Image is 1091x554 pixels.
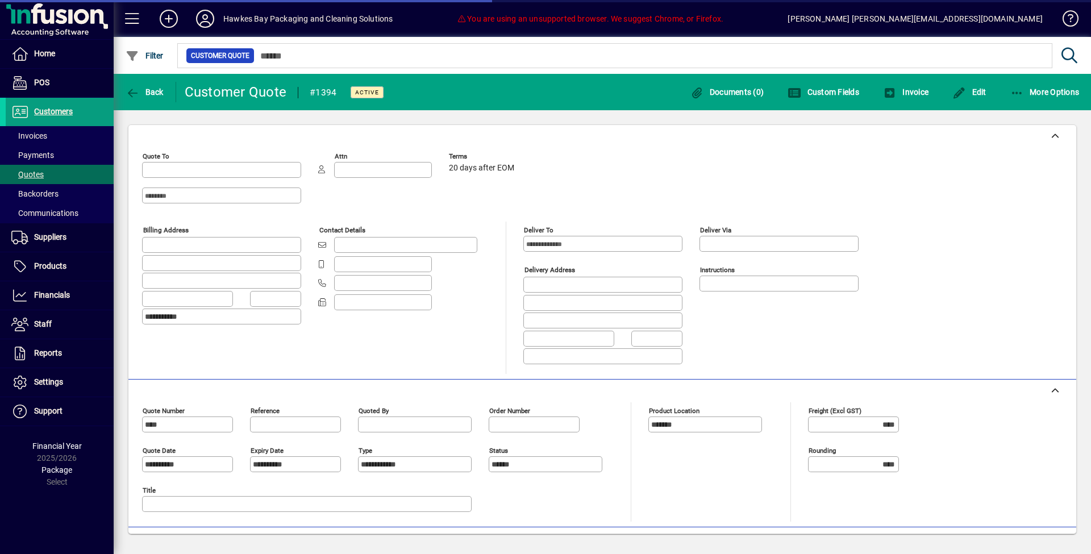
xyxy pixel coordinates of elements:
span: Terms [449,153,517,160]
mat-label: Product location [649,406,699,414]
span: Customer Quote [191,50,249,61]
span: Reports [34,348,62,357]
button: Documents (0) [687,82,767,102]
mat-label: Reference [251,406,280,414]
span: Quotes [11,170,44,179]
span: Settings [34,377,63,386]
span: Financials [34,290,70,299]
a: Staff [6,310,114,339]
span: 20 days after EOM [449,164,514,173]
button: Custom Fields [785,82,862,102]
span: Support [34,406,63,415]
a: Backorders [6,184,114,203]
div: Hawkes Bay Packaging and Cleaning Solutions [223,10,393,28]
span: Customers [34,107,73,116]
span: Payments [11,151,54,160]
button: Back [123,82,166,102]
span: Products [34,261,66,270]
span: Active [355,89,379,96]
mat-label: Quote To [143,152,169,160]
a: Financials [6,281,114,310]
div: #1394 [310,84,336,102]
span: Suppliers [34,232,66,241]
div: Customer Quote [185,83,287,101]
span: Edit [952,88,986,97]
span: Filter [126,51,164,60]
button: More Options [1007,82,1082,102]
mat-label: Instructions [700,266,735,274]
a: Products [6,252,114,281]
span: More Options [1010,88,1080,97]
div: [PERSON_NAME] [PERSON_NAME][EMAIL_ADDRESS][DOMAIN_NAME] [788,10,1043,28]
mat-label: Quote date [143,446,176,454]
mat-label: Rounding [809,446,836,454]
button: Filter [123,45,166,66]
mat-label: Deliver via [700,226,731,234]
mat-label: Type [359,446,372,454]
a: Payments [6,145,114,165]
a: Communications [6,203,114,223]
a: Reports [6,339,114,368]
a: POS [6,69,114,97]
span: Home [34,49,55,58]
span: Backorders [11,189,59,198]
span: Back [126,88,164,97]
mat-label: Attn [335,152,347,160]
button: Invoice [880,82,931,102]
a: Home [6,40,114,68]
a: Invoices [6,126,114,145]
span: Invoices [11,131,47,140]
mat-label: Freight (excl GST) [809,406,861,414]
button: Profile [187,9,223,29]
a: Support [6,397,114,426]
mat-label: Quote number [143,406,185,414]
button: Edit [950,82,989,102]
span: Communications [11,209,78,218]
a: Knowledge Base [1054,2,1077,39]
span: Invoice [883,88,928,97]
span: Documents (0) [690,88,764,97]
button: Add [151,9,187,29]
span: Custom Fields [788,88,859,97]
app-page-header-button: Back [114,82,176,102]
mat-label: Order number [489,406,530,414]
mat-label: Status [489,446,508,454]
a: Settings [6,368,114,397]
span: POS [34,78,49,87]
mat-label: Deliver To [524,226,553,234]
span: You are using an unsupported browser. We suggest Chrome, or Firefox. [457,14,723,23]
mat-label: Expiry date [251,446,284,454]
span: Staff [34,319,52,328]
a: Quotes [6,165,114,184]
span: Package [41,465,72,474]
mat-label: Title [143,486,156,494]
mat-label: Quoted by [359,406,389,414]
a: Suppliers [6,223,114,252]
span: Financial Year [32,441,82,451]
